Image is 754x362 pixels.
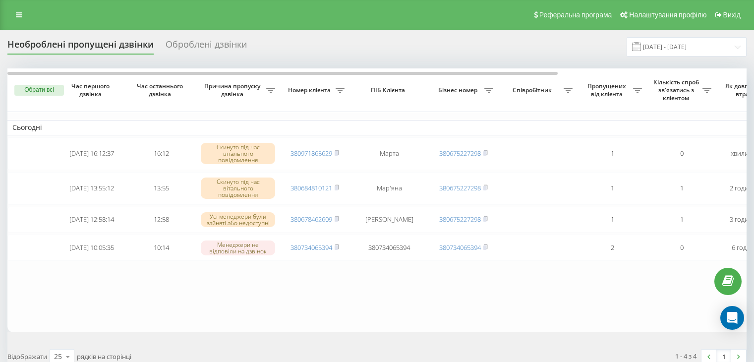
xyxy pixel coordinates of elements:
[134,82,188,98] span: Час останнього дзвінка
[349,137,429,170] td: Марта
[290,215,332,224] a: 380678462609
[77,352,131,361] span: рядків на сторінці
[503,86,564,94] span: Співробітник
[7,39,154,55] div: Необроблені пропущені дзвінки
[290,183,332,192] a: 380684810121
[434,86,484,94] span: Бізнес номер
[578,207,647,233] td: 1
[57,207,126,233] td: [DATE] 12:58:14
[7,352,47,361] span: Відображати
[652,78,702,102] span: Кількість спроб зв'язатись з клієнтом
[647,172,716,205] td: 1
[54,352,62,362] div: 25
[201,178,275,199] div: Скинуто під час вітального повідомлення
[439,183,481,192] a: 380675227298
[358,86,420,94] span: ПІБ Клієнта
[578,235,647,261] td: 2
[14,85,64,96] button: Обрати всі
[290,149,332,158] a: 380971865629
[166,39,247,55] div: Оброблені дзвінки
[126,235,196,261] td: 10:14
[201,241,275,255] div: Менеджери не відповіли на дзвінок
[439,243,481,252] a: 380734065394
[201,82,266,98] span: Причина пропуску дзвінка
[539,11,612,19] span: Реферальна програма
[439,215,481,224] a: 380675227298
[582,82,633,98] span: Пропущених від клієнта
[285,86,336,94] span: Номер клієнта
[57,137,126,170] td: [DATE] 16:12:37
[57,235,126,261] td: [DATE] 10:05:35
[629,11,706,19] span: Налаштування профілю
[290,243,332,252] a: 380734065394
[126,172,196,205] td: 13:55
[675,351,696,361] div: 1 - 4 з 4
[349,207,429,233] td: [PERSON_NAME]
[349,172,429,205] td: Мар'яна
[578,172,647,205] td: 1
[126,207,196,233] td: 12:58
[65,82,118,98] span: Час першого дзвінка
[647,207,716,233] td: 1
[578,137,647,170] td: 1
[126,137,196,170] td: 16:12
[57,172,126,205] td: [DATE] 13:55:12
[647,235,716,261] td: 0
[723,11,741,19] span: Вихід
[349,235,429,261] td: 380734065394
[720,306,744,330] div: Open Intercom Messenger
[439,149,481,158] a: 380675227298
[201,212,275,227] div: Усі менеджери були зайняті або недоступні
[201,143,275,165] div: Скинуто під час вітального повідомлення
[647,137,716,170] td: 0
